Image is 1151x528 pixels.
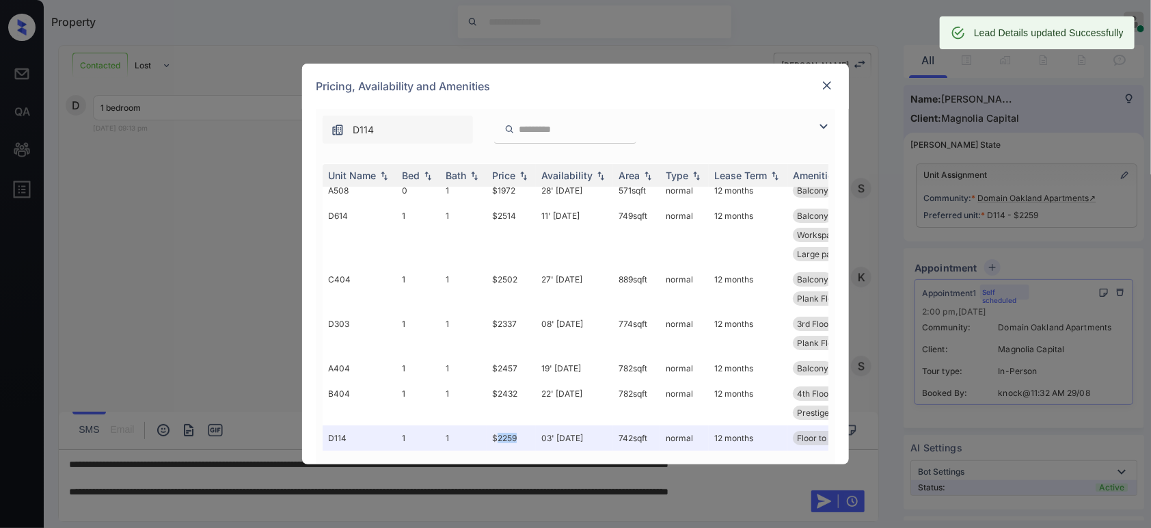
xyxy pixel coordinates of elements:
[323,178,396,203] td: A508
[613,425,660,451] td: 742 sqft
[709,178,787,203] td: 12 months
[641,171,655,181] img: sorting
[660,356,709,381] td: normal
[440,203,487,267] td: 1
[402,170,420,181] div: Bed
[323,356,396,381] td: A404
[797,388,832,399] span: 4th Floor
[797,319,832,329] span: 3rd Floor
[613,203,660,267] td: 749 sqft
[396,178,440,203] td: 0
[820,79,834,92] img: close
[797,185,828,196] span: Balcony
[536,267,613,311] td: 27' [DATE]
[396,356,440,381] td: 1
[660,203,709,267] td: normal
[440,178,487,203] td: 1
[797,338,852,348] span: Plank Flooring
[440,311,487,356] td: 1
[504,123,515,135] img: icon-zuma
[660,178,709,203] td: normal
[594,171,608,181] img: sorting
[613,311,660,356] td: 774 sqft
[487,178,536,203] td: $1972
[797,433,856,443] span: Floor to Ceilin...
[323,267,396,311] td: C404
[536,425,613,451] td: 03' [DATE]
[302,64,849,109] div: Pricing, Availability and Amenities
[440,425,487,451] td: 1
[613,381,660,425] td: 782 sqft
[323,311,396,356] td: D303
[396,203,440,267] td: 1
[690,171,703,181] img: sorting
[797,230,841,240] span: Workspace
[323,425,396,451] td: D114
[396,267,440,311] td: 1
[487,203,536,267] td: $2514
[536,381,613,425] td: 22' [DATE]
[487,381,536,425] td: $2432
[440,356,487,381] td: 1
[974,21,1124,45] div: Lead Details updated Successfully
[492,170,515,181] div: Price
[377,171,391,181] img: sorting
[709,267,787,311] td: 12 months
[797,408,854,418] span: Prestige - 1 BR
[709,381,787,425] td: 12 months
[487,356,536,381] td: $2457
[709,356,787,381] td: 12 months
[323,203,396,267] td: D614
[660,425,709,451] td: normal
[536,203,613,267] td: 11' [DATE]
[660,311,709,356] td: normal
[797,249,861,259] span: Large patio/bal...
[793,170,839,181] div: Amenities
[487,425,536,451] td: $2259
[323,381,396,425] td: B404
[660,381,709,425] td: normal
[396,311,440,356] td: 1
[421,171,435,181] img: sorting
[709,203,787,267] td: 12 months
[613,267,660,311] td: 889 sqft
[353,122,374,137] span: D114
[797,293,852,304] span: Plank Flooring
[541,170,593,181] div: Availability
[536,356,613,381] td: 19' [DATE]
[536,178,613,203] td: 28' [DATE]
[797,211,828,221] span: Balcony
[797,274,828,285] span: Balcony
[709,311,787,356] td: 12 months
[396,381,440,425] td: 1
[487,311,536,356] td: $2337
[619,170,640,181] div: Area
[331,123,344,137] img: icon-zuma
[446,170,466,181] div: Bath
[487,267,536,311] td: $2502
[714,170,767,181] div: Lease Term
[815,118,832,135] img: icon-zuma
[613,178,660,203] td: 571 sqft
[328,170,376,181] div: Unit Name
[768,171,782,181] img: sorting
[440,381,487,425] td: 1
[660,267,709,311] td: normal
[613,356,660,381] td: 782 sqft
[396,425,440,451] td: 1
[709,425,787,451] td: 12 months
[536,311,613,356] td: 08' [DATE]
[797,363,828,373] span: Balcony
[468,171,481,181] img: sorting
[517,171,530,181] img: sorting
[440,267,487,311] td: 1
[666,170,688,181] div: Type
